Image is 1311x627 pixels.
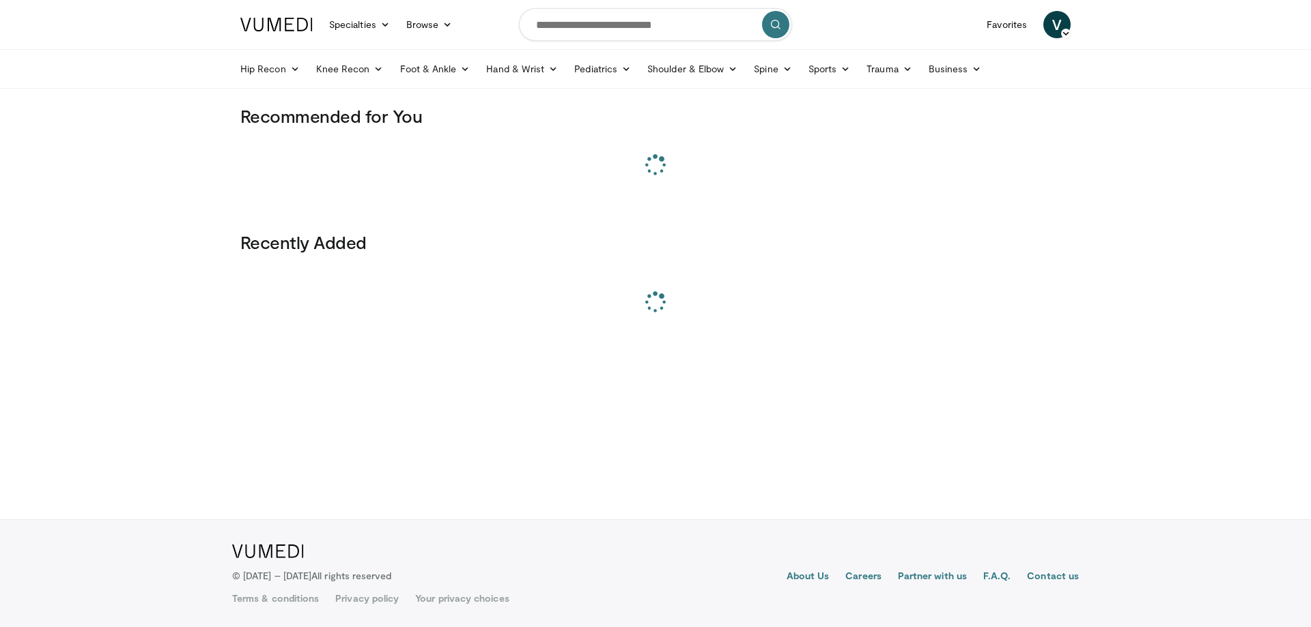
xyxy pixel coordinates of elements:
[898,569,967,585] a: Partner with us
[240,18,313,31] img: VuMedi Logo
[983,569,1011,585] a: F.A.Q.
[920,55,990,83] a: Business
[335,592,399,605] a: Privacy policy
[858,55,920,83] a: Trauma
[845,569,882,585] a: Careers
[321,11,398,38] a: Specialties
[232,569,392,583] p: © [DATE] – [DATE]
[392,55,479,83] a: Foot & Ankle
[787,569,830,585] a: About Us
[1043,11,1071,38] a: V
[240,105,1071,127] h3: Recommended for You
[232,592,319,605] a: Terms & conditions
[978,11,1035,38] a: Favorites
[398,11,461,38] a: Browse
[519,8,792,41] input: Search topics, interventions
[478,55,566,83] a: Hand & Wrist
[240,231,1071,253] h3: Recently Added
[639,55,746,83] a: Shoulder & Elbow
[311,570,391,581] span: All rights reserved
[566,55,639,83] a: Pediatrics
[232,55,308,83] a: Hip Recon
[415,592,509,605] a: Your privacy choices
[746,55,800,83] a: Spine
[232,544,304,558] img: VuMedi Logo
[800,55,859,83] a: Sports
[308,55,392,83] a: Knee Recon
[1027,569,1079,585] a: Contact us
